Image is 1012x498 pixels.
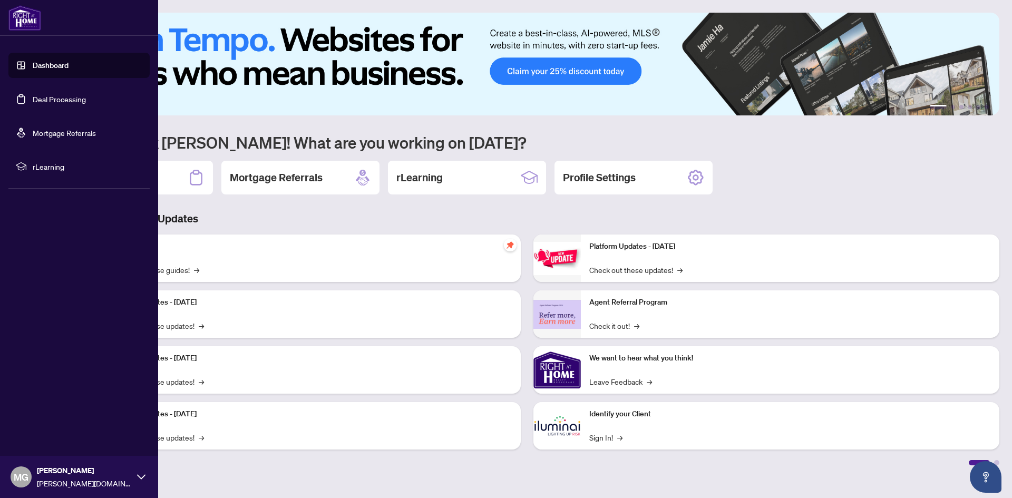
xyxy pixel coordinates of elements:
[647,376,652,387] span: →
[589,353,991,364] p: We want to hear what you think!
[37,465,132,476] span: [PERSON_NAME]
[985,105,989,109] button: 6
[194,264,199,276] span: →
[589,408,991,420] p: Identify your Client
[589,432,622,443] a: Sign In!→
[33,61,69,70] a: Dashboard
[504,239,517,251] span: pushpin
[533,402,581,450] img: Identify your Client
[951,105,955,109] button: 2
[976,105,980,109] button: 5
[33,128,96,138] a: Mortgage Referrals
[533,346,581,394] img: We want to hear what you think!
[968,105,972,109] button: 4
[111,353,512,364] p: Platform Updates - [DATE]
[970,461,1001,493] button: Open asap
[55,132,999,152] h1: Welcome back [PERSON_NAME]! What are you working on [DATE]?
[8,5,41,31] img: logo
[533,300,581,329] img: Agent Referral Program
[199,376,204,387] span: →
[589,241,991,252] p: Platform Updates - [DATE]
[589,376,652,387] a: Leave Feedback→
[55,211,999,226] h3: Brokerage & Industry Updates
[930,105,947,109] button: 1
[37,477,132,489] span: [PERSON_NAME][DOMAIN_NAME][EMAIL_ADDRESS][DOMAIN_NAME]
[111,408,512,420] p: Platform Updates - [DATE]
[199,432,204,443] span: →
[589,320,639,331] a: Check it out!→
[111,241,512,252] p: Self-Help
[199,320,204,331] span: →
[111,297,512,308] p: Platform Updates - [DATE]
[563,170,636,185] h2: Profile Settings
[959,105,964,109] button: 3
[14,470,28,484] span: MG
[230,170,323,185] h2: Mortgage Referrals
[589,297,991,308] p: Agent Referral Program
[55,13,999,115] img: Slide 0
[533,242,581,275] img: Platform Updates - June 23, 2025
[33,161,142,172] span: rLearning
[33,94,86,104] a: Deal Processing
[677,264,683,276] span: →
[589,264,683,276] a: Check out these updates!→
[634,320,639,331] span: →
[396,170,443,185] h2: rLearning
[617,432,622,443] span: →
